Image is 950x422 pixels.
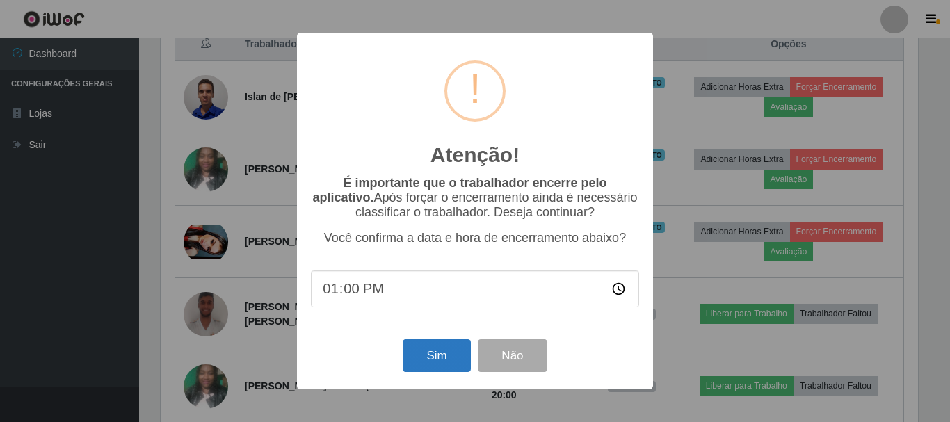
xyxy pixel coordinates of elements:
[311,176,639,220] p: Após forçar o encerramento ainda é necessário classificar o trabalhador. Deseja continuar?
[312,176,606,204] b: É importante que o trabalhador encerre pelo aplicativo.
[430,143,520,168] h2: Atenção!
[403,339,470,372] button: Sim
[311,231,639,245] p: Você confirma a data e hora de encerramento abaixo?
[478,339,547,372] button: Não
